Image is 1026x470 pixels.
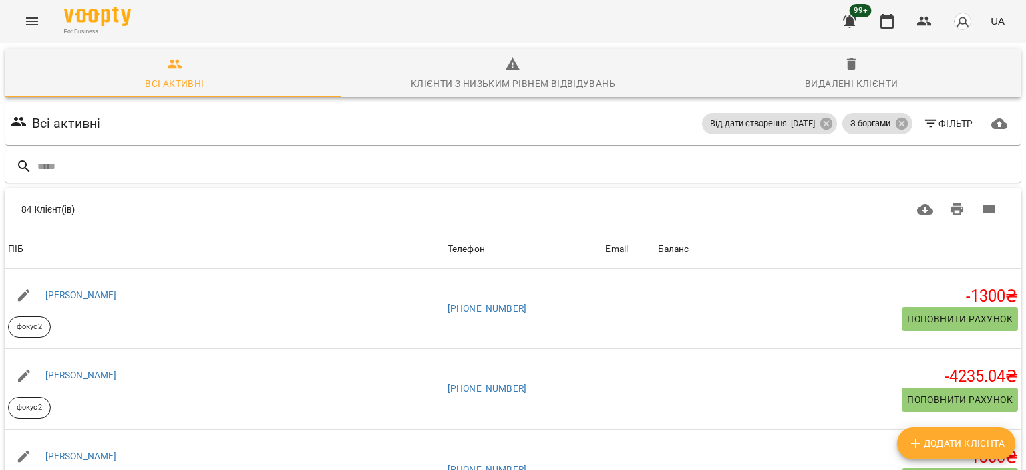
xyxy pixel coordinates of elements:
[64,7,131,26] img: Voopty Logo
[145,76,204,92] div: Всі активні
[8,241,442,257] span: ПІБ
[448,241,485,257] div: Sort
[8,241,23,257] div: ПІБ
[32,113,101,134] h6: Всі активні
[658,241,689,257] div: Sort
[5,188,1021,231] div: Table Toolbar
[985,9,1010,33] button: UA
[448,303,526,314] a: [PHONE_NUMBER]
[45,451,117,461] a: [PERSON_NAME]
[658,286,1018,307] h5: -1300 ₴
[8,241,23,257] div: Sort
[605,241,628,257] div: Email
[909,193,941,225] button: Завантажити CSV
[908,435,1005,451] span: Додати клієнта
[991,14,1005,28] span: UA
[907,311,1013,327] span: Поповнити рахунок
[923,116,973,132] span: Фільтр
[953,12,972,31] img: avatar_s.png
[805,76,898,92] div: Видалені клієнти
[448,383,526,394] a: [PHONE_NUMBER]
[658,447,1018,468] h5: -1300 ₴
[902,307,1018,331] button: Поповнити рахунок
[16,5,48,37] button: Menu
[64,27,131,36] span: For Business
[918,112,979,136] button: Фільтр
[702,113,837,134] div: Від дати створення: [DATE]
[605,241,652,257] span: Email
[45,289,117,300] a: [PERSON_NAME]
[842,118,898,130] span: З боргами
[658,366,1018,387] h5: -4235.04 ₴
[8,316,51,338] div: фокус2
[702,118,823,130] span: Від дати створення: [DATE]
[45,370,117,380] a: [PERSON_NAME]
[973,193,1005,225] button: Вигляд колонок
[658,241,689,257] div: Баланс
[658,241,1018,257] span: Баланс
[8,397,51,419] div: фокус2
[850,4,872,17] span: 99+
[907,392,1013,408] span: Поповнити рахунок
[411,76,615,92] div: Клієнти з низьким рівнем відвідувань
[902,388,1018,412] button: Поповнити рахунок
[842,113,912,134] div: З боргами
[21,203,492,216] div: 84 Клієнт(ів)
[448,241,601,257] span: Телефон
[941,193,973,225] button: Друк
[17,322,42,333] p: фокус2
[17,402,42,414] p: фокус2
[605,241,628,257] div: Sort
[448,241,485,257] div: Телефон
[897,427,1015,459] button: Додати клієнта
